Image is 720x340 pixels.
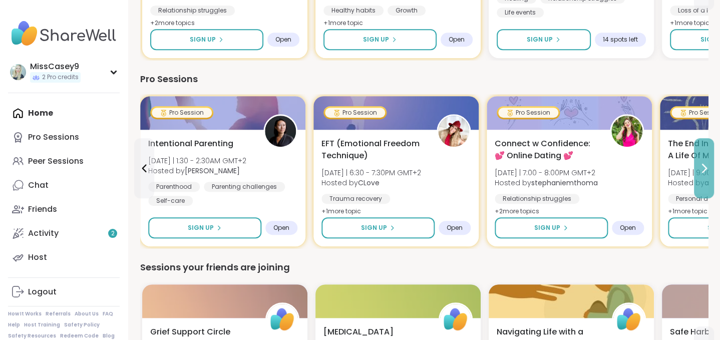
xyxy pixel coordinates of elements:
button: Sign Up [148,217,261,238]
div: Relationship struggles [495,194,579,204]
a: Friends [8,197,120,221]
span: Open [620,224,636,232]
b: stephaniemthoma [531,178,598,188]
div: Sessions your friends are joining [140,260,708,274]
span: [DATE] | 1:30 - 2:30AM GMT+2 [148,156,246,166]
div: Logout [28,286,57,297]
div: Chat [28,180,49,191]
span: Sign Up [361,223,387,232]
div: Growth [388,6,426,16]
a: Activity2 [8,221,120,245]
div: Parenthood [148,182,200,192]
a: Help [8,321,20,328]
a: Host [8,245,120,269]
a: Host Training [24,321,60,328]
button: Sign Up [321,217,435,238]
span: [DATE] | 7:00 - 8:00PM GMT+2 [495,168,598,178]
div: Relationship struggles [150,6,235,16]
div: Healthy habits [323,6,384,16]
button: Sign Up [150,29,263,50]
div: Pro Session [325,108,385,118]
img: ShareWell [613,304,644,335]
a: FAQ [103,310,113,317]
button: Sign Up [495,217,608,238]
div: Peer Sessions [28,156,84,167]
span: Connect w Confidence: 💕 Online Dating 💕 [495,138,599,162]
a: Blog [103,332,115,339]
a: Safety Policy [64,321,100,328]
a: Logout [8,280,120,304]
div: Pro Session [152,108,212,118]
span: Hosted by [495,178,598,188]
b: [PERSON_NAME] [185,166,240,176]
span: 2 [111,229,115,238]
a: How It Works [8,310,42,317]
span: Sign Up [188,223,214,232]
a: Peer Sessions [8,149,120,173]
div: Activity [28,228,59,239]
div: Pro Sessions [140,72,708,86]
a: Chat [8,173,120,197]
span: Sign Up [534,223,560,232]
span: Safe Harbor [670,326,718,338]
span: Open [273,224,289,232]
button: Sign Up [497,29,591,50]
div: Pro Sessions [28,132,79,143]
div: Life events [497,8,544,18]
img: Natasha [265,116,296,147]
div: Parenting challenges [204,182,285,192]
div: Trauma recovery [321,194,390,204]
span: Open [275,36,291,44]
span: 2 Pro credits [42,73,79,82]
div: Pro Session [498,108,558,118]
a: Referrals [46,310,71,317]
img: CLove [438,116,469,147]
a: Pro Sessions [8,125,120,149]
span: Open [449,36,465,44]
button: Sign Up [323,29,437,50]
a: Safety Resources [8,332,56,339]
span: Hosted by [148,166,246,176]
span: [DATE] | 6:30 - 7:30PM GMT+2 [321,168,421,178]
span: Sign Up [527,35,553,44]
span: EFT (Emotional Freedom Technique) [321,138,426,162]
span: Grief Support Circle [150,326,230,338]
img: stephaniemthoma [611,116,642,147]
span: Sign Up [190,35,216,44]
a: Redeem Code [60,332,99,339]
img: ShareWell [267,304,298,335]
span: Intentional Parenting [148,138,233,150]
img: ShareWell Nav Logo [8,16,120,51]
div: Host [28,252,47,263]
div: Self-care [148,196,193,206]
span: Hosted by [321,178,421,188]
img: MissCasey9 [10,64,26,80]
a: About Us [75,310,99,317]
img: ShareWell [440,304,471,335]
span: Open [447,224,463,232]
span: 14 spots left [603,36,638,44]
b: CLove [358,178,380,188]
div: Friends [28,204,57,215]
span: Sign Up [363,35,389,44]
div: MissCasey9 [30,61,81,72]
